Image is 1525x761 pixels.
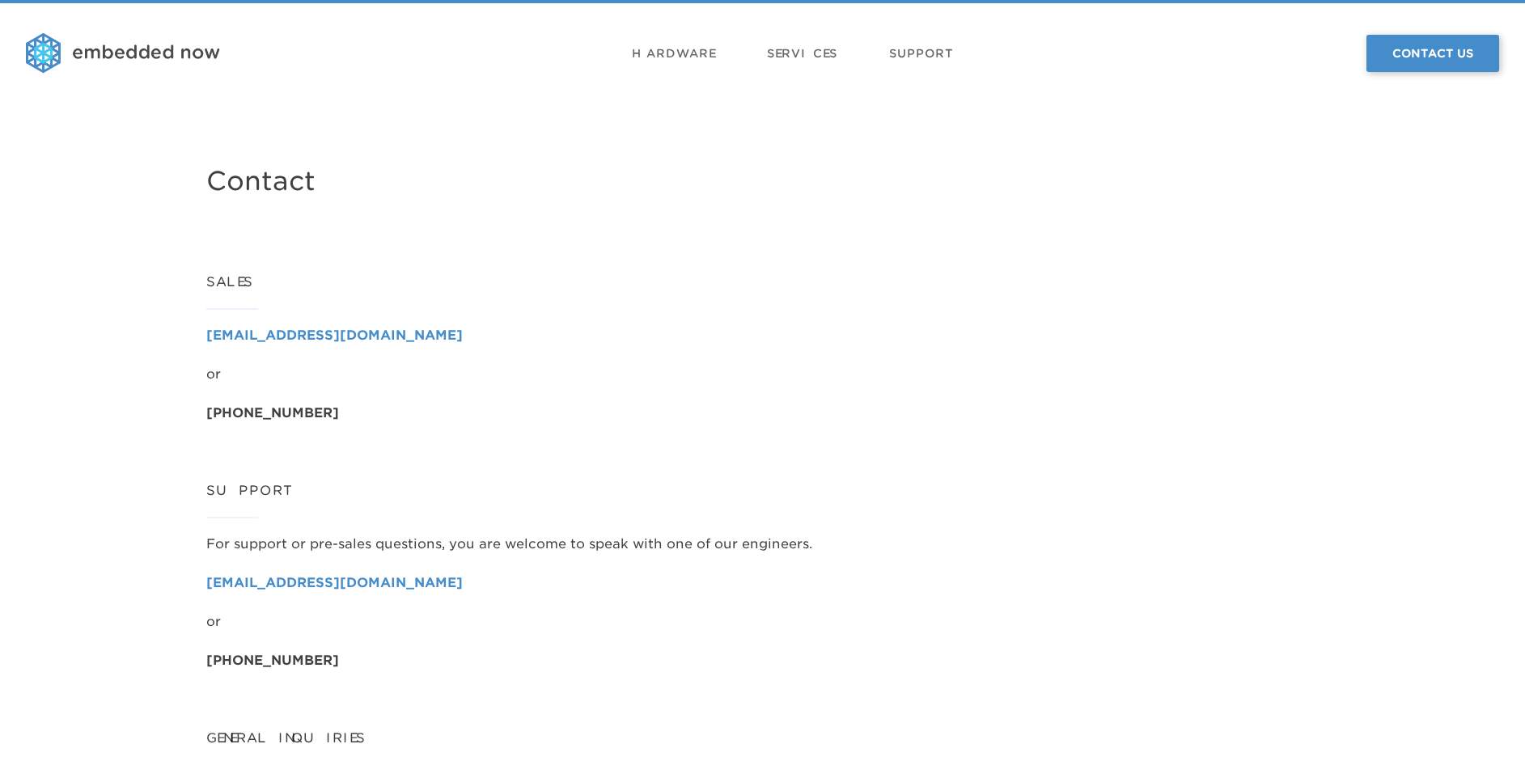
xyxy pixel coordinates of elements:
a: Contact Us [1366,35,1499,72]
a: [EMAIL_ADDRESS][DOMAIN_NAME] [206,575,463,590]
h1: Contact [206,155,1320,207]
h2: Support [206,478,1320,518]
p: or [206,609,1320,635]
strong: [PHONE_NUMBER] [206,405,339,421]
a: Hardware [632,29,715,78]
strong: [PHONE_NUMBER] [206,653,339,668]
a: [EMAIL_ADDRESS][DOMAIN_NAME] [206,328,463,343]
p: For support or pre-sales questions, you are welcome to speak with one of our engineers. [206,531,1320,557]
img: logo.png [26,33,220,74]
h2: Sales [206,269,1320,310]
a: Support [889,29,954,78]
p: or [206,361,1320,387]
a: Services [767,29,837,78]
